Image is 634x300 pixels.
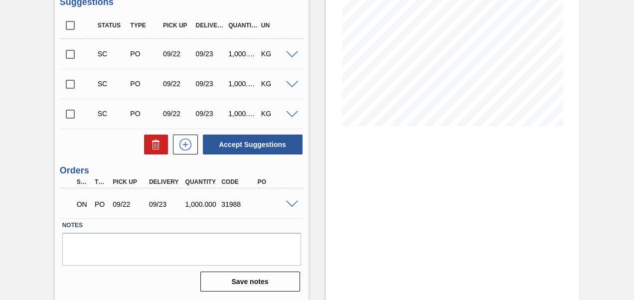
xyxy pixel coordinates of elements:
[259,110,294,118] div: KG
[95,50,130,58] div: Suggestion Created
[128,80,162,88] div: Purchase order
[193,22,228,29] div: Delivery
[110,200,149,208] div: 09/22/2025
[160,110,195,118] div: 09/22/2025
[128,22,162,29] div: Type
[147,178,185,185] div: Delivery
[160,50,195,58] div: 09/22/2025
[95,110,130,118] div: Suggestion Created
[160,22,195,29] div: Pick up
[200,272,300,292] button: Save notes
[95,22,130,29] div: Status
[128,110,162,118] div: Purchase order
[74,193,91,215] div: Negotiating Order
[168,135,198,154] div: New suggestion
[193,110,228,118] div: 09/23/2025
[183,178,222,185] div: Quantity
[74,178,91,185] div: Step
[147,200,185,208] div: 09/23/2025
[60,165,304,176] h3: Orders
[193,50,228,58] div: 09/23/2025
[259,22,294,29] div: UN
[95,80,130,88] div: Suggestion Created
[226,50,261,58] div: 1,000.000
[219,178,258,185] div: Code
[139,135,168,154] div: Delete Suggestions
[77,200,89,208] p: ON
[198,134,304,155] div: Accept Suggestions
[226,110,261,118] div: 1,000.000
[259,50,294,58] div: KG
[160,80,195,88] div: 09/22/2025
[226,80,261,88] div: 1,000.000
[110,178,149,185] div: Pick up
[203,135,303,154] button: Accept Suggestions
[92,200,109,208] div: Purchase order
[226,22,261,29] div: Quantity
[193,80,228,88] div: 09/23/2025
[259,80,294,88] div: KG
[92,178,109,185] div: Type
[62,218,301,233] label: Notes
[255,178,294,185] div: PO
[219,200,258,208] div: 31988
[128,50,162,58] div: Purchase order
[183,200,222,208] div: 1,000.000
